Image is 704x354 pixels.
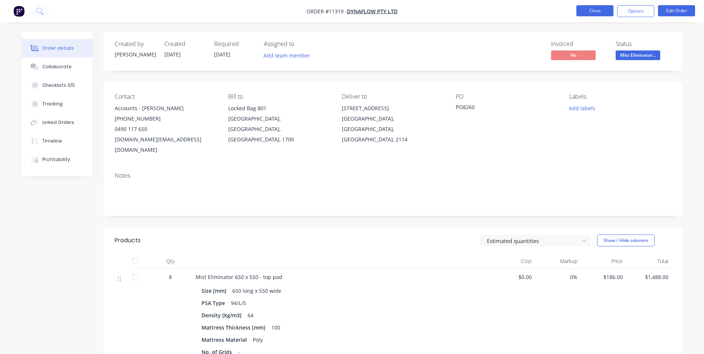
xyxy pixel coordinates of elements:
[22,113,92,132] button: Linked Orders
[22,95,92,113] button: Tracking
[616,40,671,47] div: Status
[342,103,443,114] div: [STREET_ADDRESS]
[164,51,181,58] span: [DATE]
[42,82,75,89] div: Checklists 0/0
[535,254,580,269] div: Markup
[202,334,250,345] div: Mattress Material
[551,50,596,60] span: No
[597,235,655,246] button: Show / Hide columns
[164,40,205,47] div: Created
[583,273,623,281] span: $186.00
[22,76,92,95] button: Checklists 0/0
[22,132,92,150] button: Timeline
[250,334,266,345] div: Poly
[202,285,229,296] div: Size [mm]
[115,103,216,114] div: Accounts - [PERSON_NAME]
[115,114,216,124] div: [PHONE_NUMBER]
[169,273,172,281] span: 8
[202,310,245,321] div: Density [kg/m3]
[626,254,671,269] div: Total
[115,103,216,155] div: Accounts - [PERSON_NAME][PHONE_NUMBER]0490 117 650[DOMAIN_NAME][EMAIL_ADDRESS][DOMAIN_NAME]
[492,273,532,281] span: $0.00
[342,103,443,145] div: [STREET_ADDRESS][GEOGRAPHIC_DATA], [GEOGRAPHIC_DATA], [GEOGRAPHIC_DATA], 2114
[228,93,330,100] div: Bill to
[229,285,284,296] div: 650 long x 550 wide
[228,298,249,308] div: 94/L/5
[115,172,671,179] div: Notes
[42,45,74,52] div: Order details
[22,150,92,169] button: Profitability
[616,50,660,62] button: Mist Eliminator...
[264,50,314,60] button: Add team member
[115,93,216,100] div: Contact
[268,322,283,333] div: 100
[629,273,668,281] span: $1,488.00
[342,114,443,145] div: [GEOGRAPHIC_DATA], [GEOGRAPHIC_DATA], [GEOGRAPHIC_DATA], 2114
[42,138,62,144] div: Timeline
[115,40,155,47] div: Created by
[214,40,255,47] div: Required
[489,254,535,269] div: Cost
[202,322,268,333] div: Mattress Thickness [mm]
[616,50,660,60] span: Mist Eliminator...
[569,93,671,100] div: Labels
[576,5,613,16] button: Close
[115,236,141,245] div: Products
[259,50,314,60] button: Add team member
[42,119,74,126] div: Linked Orders
[538,273,577,281] span: 0%
[42,63,72,70] div: Collaborate
[456,93,557,100] div: PO
[658,5,695,16] button: Edit Order
[196,273,282,281] span: Mist Eliminator 650 x 550 - top pad
[307,8,347,15] span: Order #11319 -
[115,50,155,58] div: [PERSON_NAME]
[565,103,599,113] button: Add labels
[580,254,626,269] div: Price
[551,40,607,47] div: Invoiced
[245,310,256,321] div: 64
[347,8,397,15] a: Dynaflow Pty Ltd
[228,103,330,145] div: Locked Bag 801[GEOGRAPHIC_DATA], [GEOGRAPHIC_DATA], [GEOGRAPHIC_DATA], 1700
[115,124,216,134] div: 0490 117 650
[214,51,230,58] span: [DATE]
[13,6,24,17] img: Factory
[148,254,193,269] div: Qty
[342,93,443,100] div: Deliver to
[202,298,228,308] div: PSA Type
[42,101,63,107] div: Tracking
[228,114,330,145] div: [GEOGRAPHIC_DATA], [GEOGRAPHIC_DATA], [GEOGRAPHIC_DATA], 1700
[264,40,338,47] div: Assigned to
[456,103,549,114] div: PO8260
[115,134,216,155] div: [DOMAIN_NAME][EMAIL_ADDRESS][DOMAIN_NAME]
[22,58,92,76] button: Collaborate
[228,103,330,114] div: Locked Bag 801
[42,156,70,163] div: Profitability
[22,39,92,58] button: Order details
[617,5,654,17] button: Options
